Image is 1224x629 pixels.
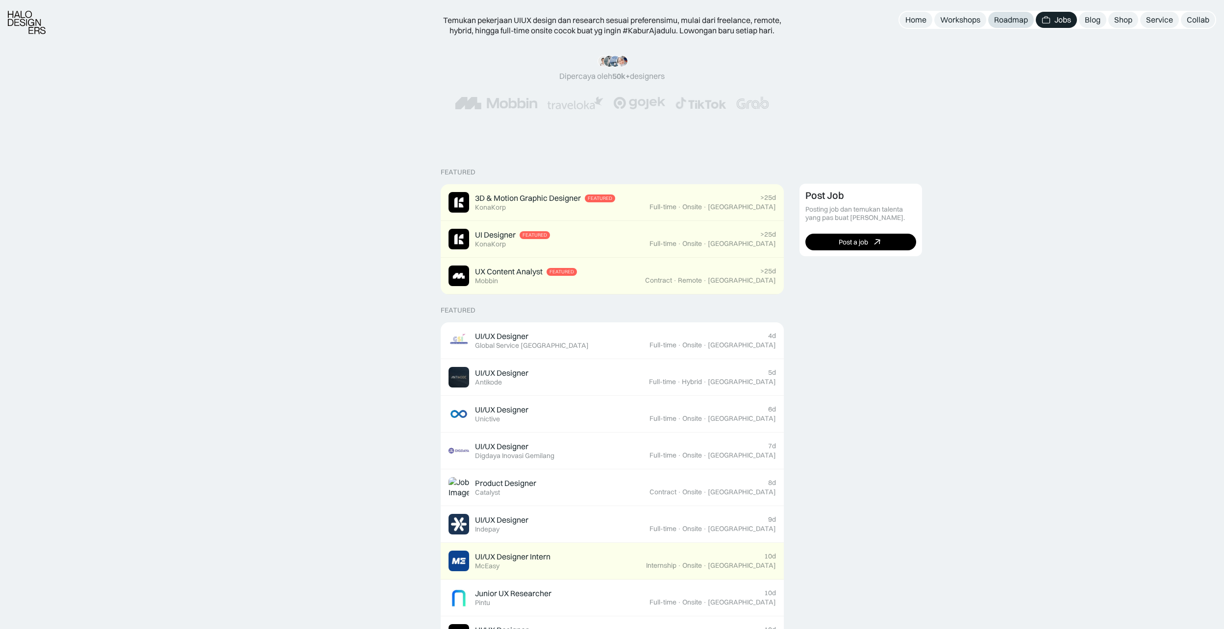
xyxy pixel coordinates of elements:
img: Job Image [449,367,469,387]
div: Contract [645,276,672,285]
div: UI/UX Designer [475,331,528,341]
div: Full-time [649,451,676,460]
div: · [677,203,681,211]
div: Dipercaya oleh designers [559,71,665,81]
div: · [703,276,707,285]
div: Onsite [682,341,702,349]
div: Onsite [682,240,702,248]
div: Posting job dan temukan talenta yang pas buat [PERSON_NAME]. [805,205,916,222]
div: >25d [760,267,776,275]
div: · [703,378,707,386]
img: Job Image [449,477,469,498]
div: Shop [1114,15,1132,25]
div: · [703,598,707,606]
div: Workshops [940,15,980,25]
a: Collab [1181,12,1215,28]
a: Job ImageUI/UX Designer InternMcEasy10dInternship·Onsite·[GEOGRAPHIC_DATA] [441,543,784,580]
img: Job Image [449,551,469,571]
div: Full-time [649,240,676,248]
div: · [703,488,707,496]
div: UI/UX Designer Intern [475,552,550,562]
div: 5d [768,368,776,377]
div: Featured [441,168,475,176]
div: Onsite [682,451,702,460]
div: Full-time [649,203,676,211]
div: Antikode [475,378,502,387]
div: Remote [678,276,702,285]
div: Junior UX Researcher [475,588,551,599]
div: Blog [1085,15,1100,25]
div: Mobbin [475,277,498,285]
span: Clip a selection (Select text first) [45,82,131,90]
button: Clip a selection (Select text first) [29,78,179,94]
div: Hybrid [682,378,702,386]
div: UI Designer [475,230,516,240]
div: Indepay [475,525,500,533]
a: Job ImageUI DesignerFeaturedKonaKorp>25dFull-time·Onsite·[GEOGRAPHIC_DATA] [441,221,784,258]
div: KonaKorp [475,240,506,248]
img: Job Image [449,229,469,249]
div: · [673,276,677,285]
img: Job Image [449,192,469,213]
span: Inbox Panel [40,578,73,590]
div: UI/UX Designer [475,368,528,378]
div: Destination [25,565,177,576]
div: UI/UX Designer [475,515,528,525]
div: 9d [768,515,776,524]
div: Full-time [649,525,676,533]
div: · [677,378,681,386]
div: Jobs [1054,15,1071,25]
div: · [677,598,681,606]
div: · [703,525,707,533]
div: Full-time [649,341,676,349]
button: Clip a block [29,94,179,109]
div: [GEOGRAPHIC_DATA] [708,276,776,285]
a: Job ImageJunior UX ResearcherPintu10dFull-time·Onsite·[GEOGRAPHIC_DATA] [441,580,784,616]
div: [GEOGRAPHIC_DATA] [708,378,776,386]
a: Job ImageUX Content AnalystFeaturedMobbin>25dContract·Remote·[GEOGRAPHIC_DATA] [441,258,784,294]
a: Post a job [805,234,916,250]
div: [GEOGRAPHIC_DATA] [708,488,776,496]
div: [GEOGRAPHIC_DATA] [708,414,776,423]
div: Full-time [649,378,676,386]
div: 10d [764,589,776,597]
div: Featured [550,269,574,275]
div: [GEOGRAPHIC_DATA] [708,240,776,248]
div: Product Designer [475,478,536,488]
div: Onsite [682,203,702,211]
div: Post Job [805,190,844,201]
div: [GEOGRAPHIC_DATA] [708,561,776,570]
div: Service [1146,15,1173,25]
a: Workshops [934,12,986,28]
div: Full-time [649,414,676,423]
img: Job Image [449,587,469,608]
div: · [703,203,707,211]
span: xTiles [47,13,64,21]
a: Roadmap [988,12,1034,28]
div: · [677,451,681,460]
div: Onsite [682,561,702,570]
div: [GEOGRAPHIC_DATA] [708,525,776,533]
div: Catalyst [475,488,500,497]
span: Clip a block [45,97,76,105]
div: Roadmap [994,15,1028,25]
div: · [703,451,707,460]
div: Full-time [649,598,676,606]
span: Clear all and close [119,122,172,134]
img: Job Image [449,404,469,424]
div: Unictive [475,415,500,423]
div: 3D & Motion Graphic Designer [475,193,581,203]
img: Job Image [449,330,469,351]
div: [GEOGRAPHIC_DATA] [708,451,776,460]
div: · [703,561,707,570]
div: Temukan pekerjaan UIUX design dan research sesuai preferensimu, mulai dari freelance, remote, hyb... [436,15,789,36]
div: · [677,525,681,533]
div: 6d [768,405,776,413]
a: Job ImageUI/UX DesignerGlobal Service [GEOGRAPHIC_DATA]4dFull-time·Onsite·[GEOGRAPHIC_DATA] [441,322,784,359]
div: 7d [768,442,776,450]
div: 10d [764,552,776,560]
div: 8d [768,479,776,487]
a: Job ImageUI/UX DesignerAntikode5dFull-time·Hybrid·[GEOGRAPHIC_DATA] [441,359,784,396]
a: Job ImageProduct DesignerCatalyst8dContract·Onsite·[GEOGRAPHIC_DATA] [441,469,784,506]
div: Onsite [682,525,702,533]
